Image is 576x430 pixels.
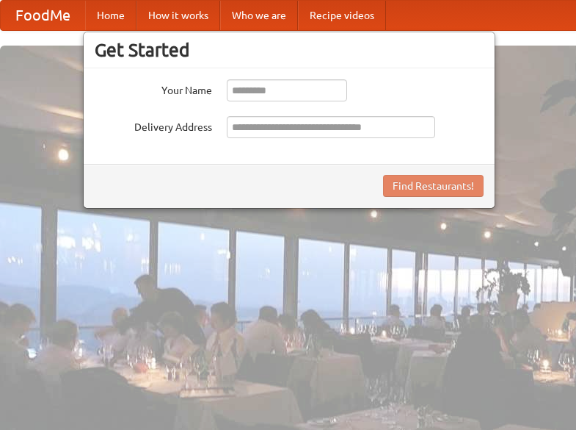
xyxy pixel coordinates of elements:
[95,79,212,98] label: Your Name
[95,39,484,61] h3: Get Started
[95,116,212,135] label: Delivery Address
[85,1,136,30] a: Home
[1,1,85,30] a: FoodMe
[298,1,386,30] a: Recipe videos
[220,1,298,30] a: Who we are
[136,1,220,30] a: How it works
[383,175,484,197] button: Find Restaurants!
